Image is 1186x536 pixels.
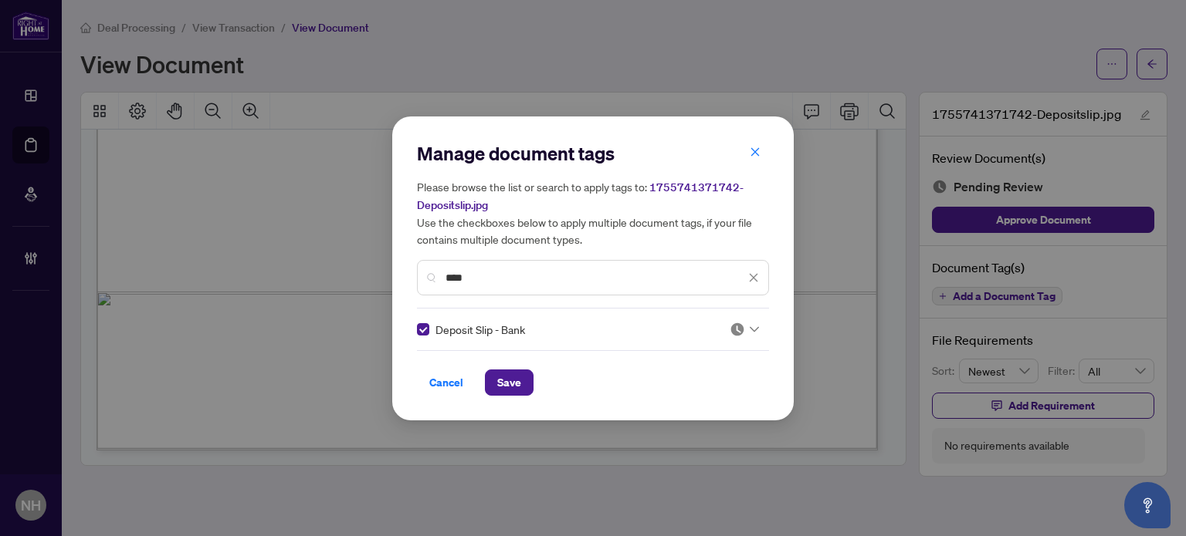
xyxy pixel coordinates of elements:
span: close [750,147,761,157]
h2: Manage document tags [417,141,769,166]
span: close [748,272,759,283]
span: Pending Review [730,322,759,337]
button: Save [485,369,534,396]
button: Cancel [417,369,476,396]
span: Save [497,370,521,395]
img: status [730,322,745,337]
span: Deposit Slip - Bank [435,321,525,338]
span: Cancel [429,370,463,395]
button: Open asap [1124,482,1171,528]
span: 1755741371742-Depositslip.jpg [417,180,744,212]
h5: Please browse the list or search to apply tags to: Use the checkboxes below to apply multiple doc... [417,178,769,248]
